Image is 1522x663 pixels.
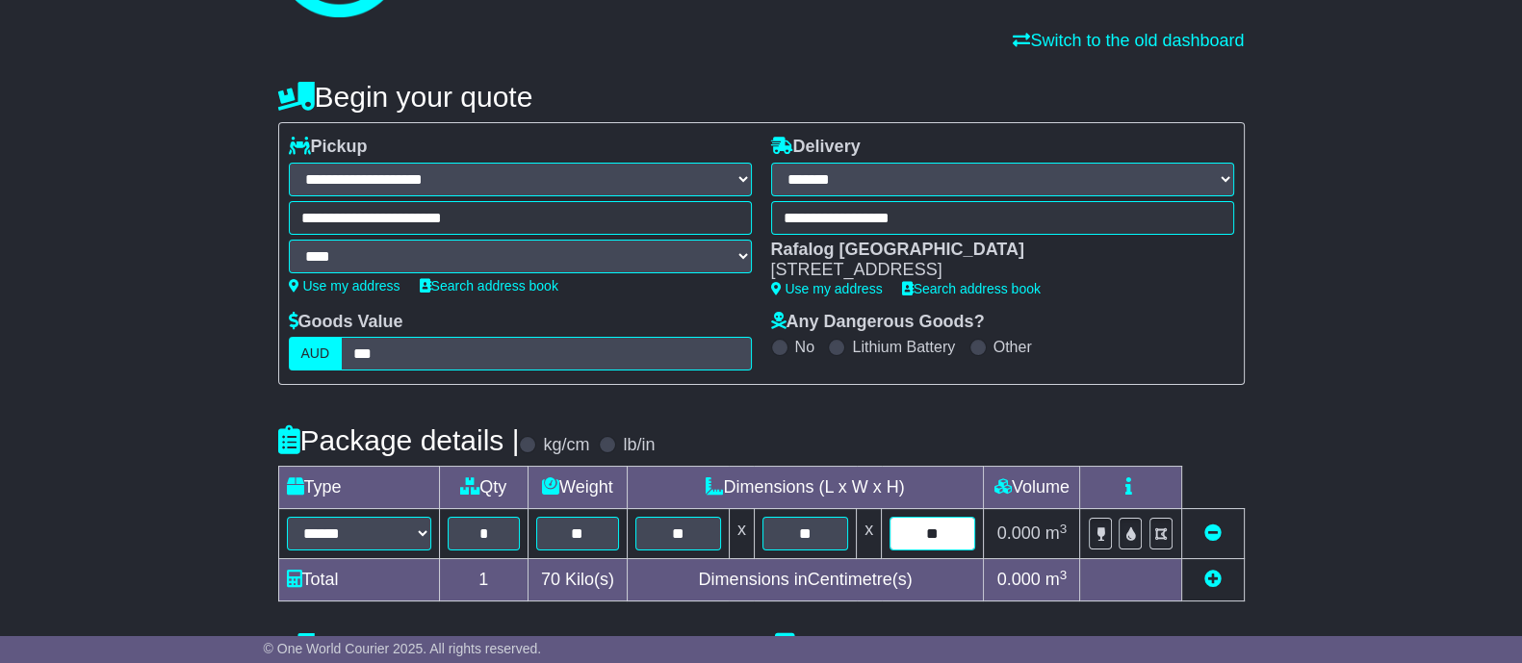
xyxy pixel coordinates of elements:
a: Use my address [289,278,400,293]
h4: Begin your quote [278,81,1245,113]
a: Search address book [420,278,558,293]
a: Use my address [771,281,883,296]
td: Dimensions (L x W x H) [627,467,984,509]
label: kg/cm [543,435,589,456]
span: m [1045,523,1068,543]
label: Delivery [771,137,861,158]
sup: 3 [1060,568,1068,582]
label: Any Dangerous Goods? [771,312,985,333]
a: Remove this item [1204,523,1222,543]
label: Lithium Battery [852,338,955,356]
a: Add new item [1204,570,1222,589]
td: Dimensions in Centimetre(s) [627,559,984,601]
label: Goods Value [289,312,403,333]
td: Weight [529,467,628,509]
td: 1 [439,559,529,601]
span: 70 [541,570,560,589]
td: Qty [439,467,529,509]
td: x [857,509,882,559]
td: Total [278,559,439,601]
div: Rafalog [GEOGRAPHIC_DATA] [771,240,1215,261]
h4: Package details | [278,424,520,456]
span: 0.000 [997,570,1041,589]
label: Other [993,338,1032,356]
label: No [795,338,814,356]
a: Switch to the old dashboard [1013,31,1244,50]
a: Search address book [902,281,1041,296]
td: x [729,509,754,559]
label: AUD [289,337,343,370]
td: Volume [984,467,1080,509]
span: m [1045,570,1068,589]
label: Pickup [289,137,368,158]
span: 0.000 [997,523,1041,543]
span: © One World Courier 2025. All rights reserved. [264,641,542,656]
sup: 3 [1060,522,1068,536]
td: Type [278,467,439,509]
div: [STREET_ADDRESS] [771,260,1215,281]
label: lb/in [623,435,655,456]
td: Kilo(s) [529,559,628,601]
